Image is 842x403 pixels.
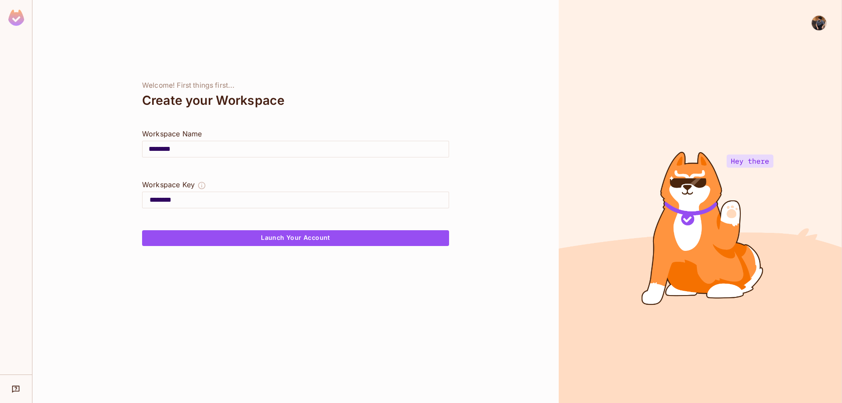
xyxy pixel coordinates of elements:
div: Workspace Name [142,128,449,139]
button: The Workspace Key is unique, and serves as the identifier of your workspace. [197,179,206,192]
div: Help & Updates [6,380,26,398]
div: Create your Workspace [142,90,449,111]
div: Workspace Key [142,179,195,190]
div: Welcome! First things first... [142,81,449,90]
img: Habo Tech [812,16,826,30]
button: Launch Your Account [142,230,449,246]
img: SReyMgAAAABJRU5ErkJggg== [8,10,24,26]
